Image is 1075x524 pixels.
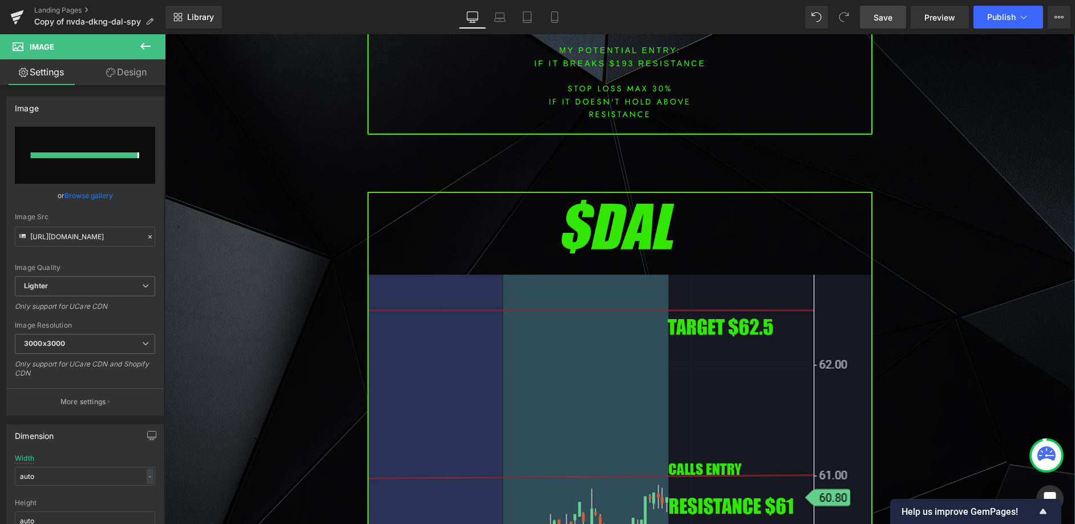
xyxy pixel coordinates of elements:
span: Publish [987,13,1016,22]
p: IF IT DOESN'T HOLD above [204,61,706,74]
a: Browse gallery [64,186,113,205]
div: Width [15,454,34,462]
span: Save [874,11,892,23]
button: More [1048,6,1070,29]
p: resistance [204,74,706,86]
a: Design [85,59,168,85]
a: Laptop [486,6,514,29]
button: Undo [805,6,828,29]
b: 3000x3000 [24,339,65,348]
div: Image [15,97,39,113]
a: Landing Pages [34,6,165,15]
a: Tablet [514,6,541,29]
div: Only support for UCare CDN and Shopify CDN [15,360,155,385]
span: Image [30,42,54,51]
div: Only support for UCare CDN [15,302,155,319]
a: New Library [165,6,222,29]
div: Image Src [15,213,155,221]
button: More settings [7,388,163,415]
span: Library [187,12,214,22]
p: STOP LOSS MAX 30% [204,48,706,61]
div: Dimension [15,425,54,441]
input: auto [15,467,155,486]
div: Height [15,499,155,507]
div: Image Quality [15,264,155,272]
span: Help us improve GemPages! [902,506,1036,517]
a: Desktop [459,6,486,29]
input: Link [15,227,155,247]
button: Redo [832,6,855,29]
div: Open Intercom Messenger [1036,485,1064,513]
button: Show survey - Help us improve GemPages! [902,505,1050,518]
span: Preview [924,11,955,23]
span: Copy of nvda-dkng-dal-spy [34,17,141,26]
font: IF IT BREAKS $193 resistance [369,25,541,34]
font: MY POTENTIAL ENTRY: [394,11,516,21]
button: Publish [973,6,1043,29]
a: Preview [911,6,969,29]
div: Image Resolution [15,321,155,329]
p: More settings [60,397,106,407]
div: or [15,190,155,201]
div: - [147,469,153,484]
b: Lighter [24,281,48,290]
a: Mobile [541,6,568,29]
